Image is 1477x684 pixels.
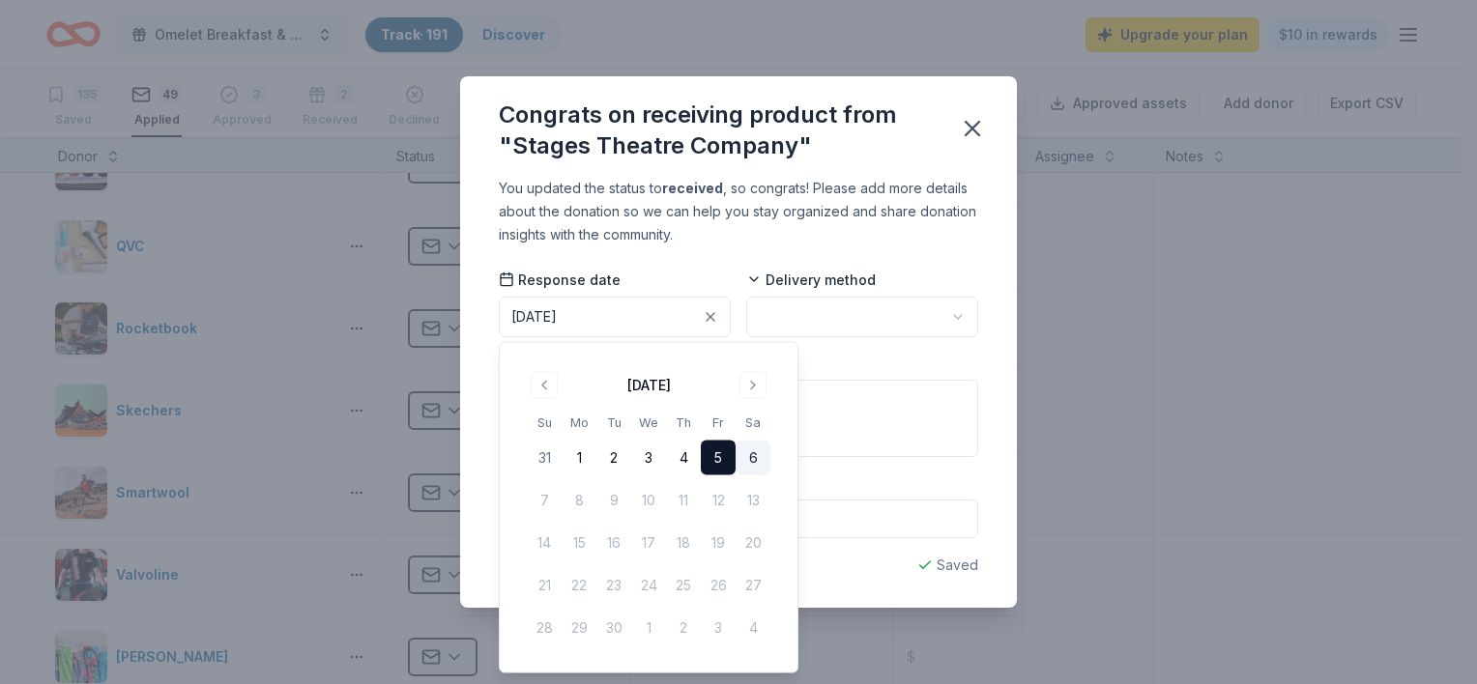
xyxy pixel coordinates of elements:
th: Wednesday [631,413,666,433]
button: 6 [736,441,770,475]
button: 2 [596,441,631,475]
button: Go to previous month [531,372,558,399]
th: Monday [562,413,596,433]
button: 5 [701,441,736,475]
th: Friday [701,413,736,433]
span: Response date [499,271,621,290]
th: Thursday [666,413,701,433]
b: received [662,180,723,196]
div: [DATE] [627,374,671,397]
button: Go to next month [739,372,767,399]
div: You updated the status to , so congrats! Please add more details about the donation so we can hel... [499,177,978,246]
span: Delivery method [746,271,876,290]
button: 3 [631,441,666,475]
div: [DATE] [511,305,557,328]
div: Congrats on receiving product from "Stages Theatre Company" [499,100,936,161]
button: 1 [562,441,596,475]
button: 4 [666,441,701,475]
th: Tuesday [596,413,631,433]
button: 31 [527,441,562,475]
th: Saturday [736,413,770,433]
th: Sunday [527,413,562,433]
button: [DATE] [499,297,731,337]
